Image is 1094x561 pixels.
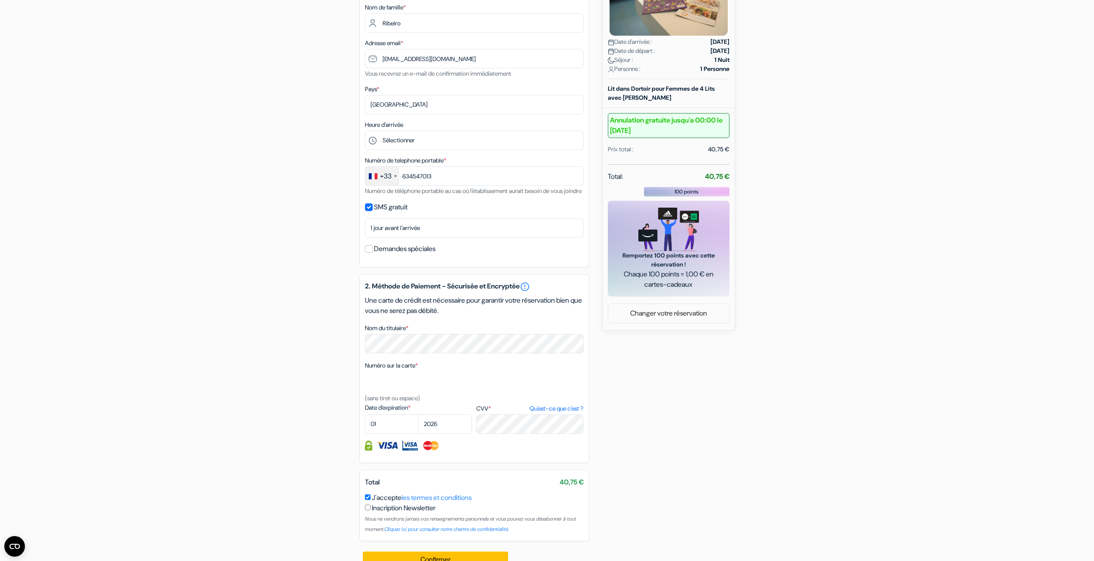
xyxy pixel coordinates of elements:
[372,503,435,513] label: Inscription Newsletter
[422,441,440,451] img: Master Card
[700,64,729,74] strong: 1 Personne
[365,166,584,186] input: 6 12 34 56 78
[372,493,472,503] label: J'accepte
[711,46,729,55] strong: [DATE]
[608,85,715,101] b: Lit dans Dortoir pour Femmes de 4 Lits avec [PERSON_NAME]
[374,243,435,255] label: Demandes spéciales
[365,70,511,77] small: Vous recevrez un e-mail de confirmation immédiatement
[608,55,633,64] span: Séjour :
[377,441,398,451] img: Visa
[365,167,399,185] div: France: +33
[711,37,729,46] strong: [DATE]
[608,39,614,46] img: calendar.svg
[365,394,420,402] small: (sans tiret ou espace)
[401,493,472,502] a: les termes et conditions
[638,208,699,251] img: gift_card_hero_new.png
[476,404,583,413] label: CVV
[365,156,446,165] label: Numéro de telephone portable
[608,64,640,74] span: Personne :
[608,172,623,182] span: Total:
[365,295,584,316] p: Une carte de crédit est nécessaire pour garantir votre réservation bien que vous ne serez pas déb...
[608,66,614,73] img: user_icon.svg
[560,477,584,487] span: 40,75 €
[608,113,729,138] b: Annulation gratuite jusqu'a 00:00 le [DATE]
[365,515,576,533] small: Nous ne vendrons jamais vos renseignements personnels et vous pouvez vous désabonner à tout moment.
[365,85,379,94] label: Pays
[674,188,699,196] span: 100 points
[608,145,634,154] div: Prix total :
[365,478,380,487] span: Total
[608,305,729,322] a: Changer votre réservation
[4,536,25,557] button: Ouvrir le widget CMP
[365,120,403,129] label: Heure d'arrivée
[608,48,614,55] img: calendar.svg
[365,403,472,412] label: Date d'expiration
[365,3,406,12] label: Nom de famille
[365,324,408,333] label: Nom du titulaire
[365,39,403,48] label: Adresse email
[618,269,719,290] span: Chaque 100 points = 1,00 € en cartes-cadeaux
[365,187,582,195] small: Numéro de téléphone portable au cas où l'établissement aurait besoin de vous joindre
[714,55,729,64] strong: 1 Nuit
[520,282,530,292] a: error_outline
[608,46,655,55] span: Date de départ :
[365,361,418,370] label: Numéro sur la carte
[708,145,729,154] div: 40,75 €
[365,282,584,292] h5: 2. Méthode de Paiement - Sécurisée et Encryptée
[365,49,584,68] input: Entrer adresse e-mail
[530,404,583,413] a: Qu'est-ce que c'est ?
[618,251,719,269] span: Remportez 100 points avec cette réservation !
[705,172,729,181] strong: 40,75 €
[608,37,652,46] span: Date d'arrivée :
[384,526,509,533] a: Cliquez ici pour consulter notre chartre de confidentialité.
[365,13,584,33] input: Entrer le nom de famille
[374,201,408,213] label: SMS gratuit
[380,171,392,181] div: +33
[608,57,614,64] img: moon.svg
[365,441,372,451] img: Information de carte de crédit entièrement encryptée et sécurisée
[402,441,418,451] img: Visa Electron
